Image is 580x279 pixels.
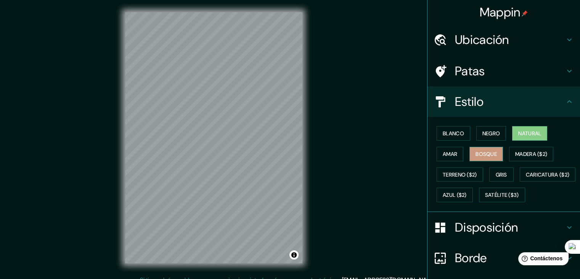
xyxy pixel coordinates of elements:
[289,250,299,260] button: Activar o desactivar atribución
[455,32,509,48] font: Ubicación
[515,151,547,157] font: Madera ($2)
[427,243,580,273] div: Borde
[496,171,507,178] font: Gris
[427,212,580,243] div: Disposición
[427,56,580,86] div: Patas
[489,167,514,182] button: Gris
[518,130,541,137] font: Natural
[526,171,570,178] font: Caricatura ($2)
[125,12,302,263] canvas: Mapa
[443,192,467,199] font: Azul ($2)
[437,126,470,141] button: Blanco
[512,126,547,141] button: Natural
[437,167,483,182] button: Terreno ($2)
[437,147,463,161] button: Amar
[482,130,500,137] font: Negro
[443,171,477,178] font: Terreno ($2)
[427,24,580,55] div: Ubicación
[469,147,503,161] button: Bosque
[427,86,580,117] div: Estilo
[512,249,572,271] iframe: Lanzador de widgets de ayuda
[485,192,519,199] font: Satélite ($3)
[476,151,497,157] font: Bosque
[455,219,518,235] font: Disposición
[479,188,525,202] button: Satélite ($3)
[509,147,553,161] button: Madera ($2)
[480,4,521,20] font: Mappin
[455,63,485,79] font: Patas
[520,167,576,182] button: Caricatura ($2)
[476,126,506,141] button: Negro
[437,188,473,202] button: Azul ($2)
[455,94,484,110] font: Estilo
[522,10,528,16] img: pin-icon.png
[443,130,464,137] font: Blanco
[443,151,457,157] font: Amar
[455,250,487,266] font: Borde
